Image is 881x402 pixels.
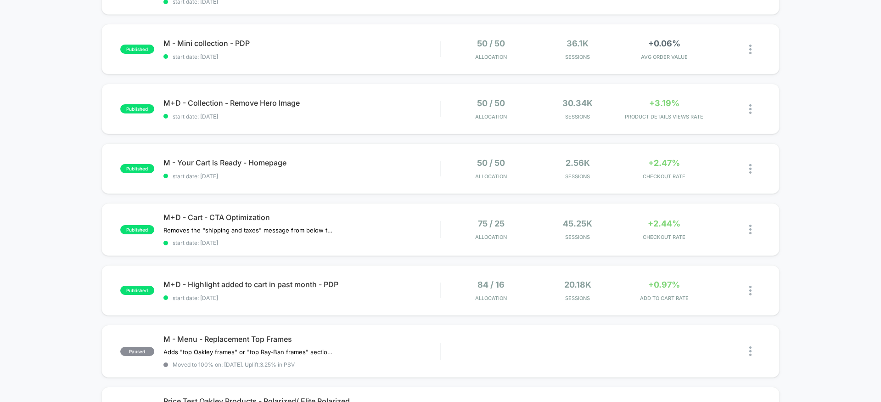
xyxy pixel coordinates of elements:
span: Allocation [475,234,507,240]
span: published [120,104,154,113]
span: CHECKOUT RATE [623,173,706,180]
span: Sessions [537,234,619,240]
span: 50 / 50 [477,158,505,168]
img: close [749,286,752,295]
span: published [120,45,154,54]
span: Moved to 100% on: [DATE] . Uplift: 3.25% in PSV [173,361,295,368]
span: AVG ORDER VALUE [623,54,706,60]
span: Allocation [475,54,507,60]
img: close [749,225,752,234]
span: 20.18k [564,280,591,289]
img: close [749,346,752,356]
span: start date: [DATE] [163,113,440,120]
span: start date: [DATE] [163,173,440,180]
span: M - Menu - Replacement Top Frames [163,334,440,344]
span: 50 / 50 [477,39,505,48]
span: Allocation [475,113,507,120]
span: 45.25k [563,219,592,228]
span: ADD TO CART RATE [623,295,706,301]
span: paused [120,347,154,356]
span: start date: [DATE] [163,53,440,60]
img: close [749,164,752,174]
span: +3.19% [649,98,679,108]
span: M+D - Collection - Remove Hero Image [163,98,440,108]
span: Allocation [475,295,507,301]
span: 50 / 50 [477,98,505,108]
span: M - Mini collection - PDP [163,39,440,48]
span: M - Your Cart is Ready - Homepage [163,158,440,167]
span: start date: [DATE] [163,294,440,301]
span: M+D - Highlight added to cart in past month - PDP [163,280,440,289]
span: CHECKOUT RATE [623,234,706,240]
span: +2.47% [648,158,680,168]
span: +0.06% [648,39,680,48]
span: Sessions [537,113,619,120]
span: 75 / 25 [478,219,505,228]
span: M+D - Cart - CTA Optimization [163,213,440,222]
span: Sessions [537,295,619,301]
img: close [749,104,752,114]
span: PRODUCT DETAILS VIEWS RATE [623,113,706,120]
span: +0.97% [648,280,680,289]
span: Sessions [537,54,619,60]
span: Allocation [475,173,507,180]
span: published [120,225,154,234]
span: +2.44% [648,219,680,228]
span: Sessions [537,173,619,180]
span: published [120,164,154,173]
span: Adds "top Oakley frames" or "top Ray-Ban frames" section to replacement lenses for Oakley and Ray... [163,348,334,356]
span: 2.56k [566,158,590,168]
img: close [749,45,752,54]
span: 30.34k [562,98,593,108]
span: start date: [DATE] [163,239,440,246]
span: 84 / 16 [477,280,505,289]
span: Removes the "shipping and taxes" message from below the CTA and replaces it with message about re... [163,226,334,234]
span: 36.1k [567,39,589,48]
span: published [120,286,154,295]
